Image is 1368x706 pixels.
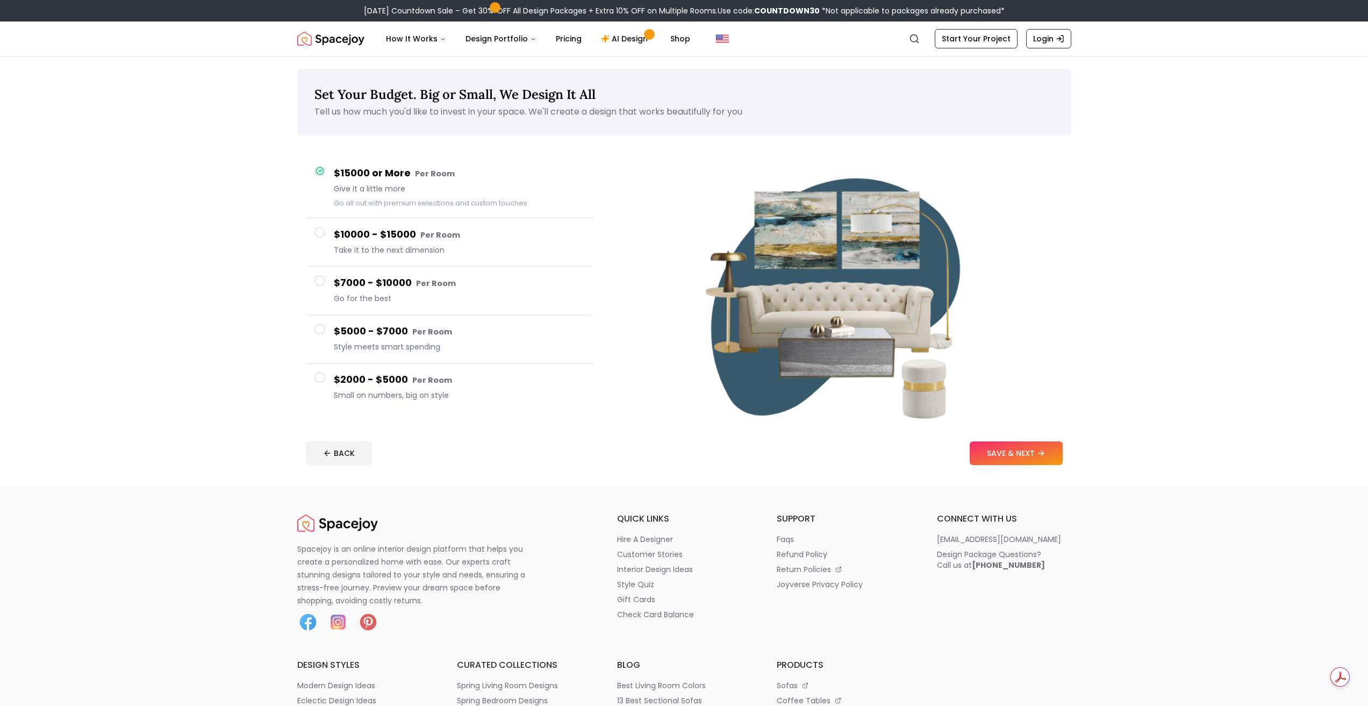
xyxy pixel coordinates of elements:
[617,534,751,545] a: hire a designer
[334,183,584,194] span: Give it a little more
[777,564,831,575] p: return policies
[457,680,558,691] p: spring living room designs
[937,534,1071,545] a: [EMAIL_ADDRESS][DOMAIN_NAME]
[777,680,798,691] p: sofas
[297,22,1071,56] nav: Global
[617,564,751,575] a: interior design ideas
[754,5,820,16] b: COUNTDOWN30
[297,512,378,534] img: Spacejoy Logo
[297,680,432,691] a: modern design ideas
[617,609,751,620] a: check card balance
[306,363,593,411] button: $2000 - $5000 Per RoomSmall on numbers, big on style
[777,534,794,545] p: faqs
[716,32,729,45] img: United States
[334,227,584,243] h4: $10000 - $15000
[334,372,584,388] h4: $2000 - $5000
[412,375,452,386] small: Per Room
[334,324,584,339] h4: $5000 - $7000
[617,564,693,575] p: interior design ideas
[617,534,673,545] p: hire a designer
[297,611,319,633] img: Facebook icon
[297,680,375,691] p: modern design ideas
[617,695,751,706] a: 13 best sectional sofas
[937,534,1061,545] p: [EMAIL_ADDRESS][DOMAIN_NAME]
[415,168,455,179] small: Per Room
[777,695,911,706] a: coffee tables
[777,680,911,691] a: sofas
[777,549,827,560] p: refund policy
[617,594,655,605] p: gift cards
[377,28,699,49] nav: Main
[617,579,654,590] p: style quiz
[297,695,376,706] p: eclectic design ideas
[306,267,593,315] button: $7000 - $10000 Per RoomGo for the best
[937,512,1071,525] h6: connect with us
[777,579,911,590] a: joyverse privacy policy
[457,695,591,706] a: spring bedroom designs
[777,549,911,560] a: refund policy
[592,28,660,49] a: AI Design
[617,680,706,691] p: best living room colors
[547,28,590,49] a: Pricing
[617,549,683,560] p: customer stories
[617,659,751,672] h6: blog
[617,680,751,691] a: best living room colors
[334,341,584,352] span: Style meets smart spending
[297,659,432,672] h6: design styles
[617,512,751,525] h6: quick links
[617,579,751,590] a: style quiz
[297,543,538,607] p: Spacejoy is an online interior design platform that helps you create a personalized home with eas...
[297,28,364,49] a: Spacejoy
[420,230,460,240] small: Per Room
[457,659,591,672] h6: curated collections
[1026,29,1071,48] a: Login
[935,29,1018,48] a: Start Your Project
[327,611,349,633] img: Instagram icon
[357,611,379,633] img: Pinterest icon
[718,5,820,16] span: Use code:
[306,441,372,465] button: BACK
[777,512,911,525] h6: support
[662,28,699,49] a: Shop
[334,275,584,291] h4: $7000 - $10000
[334,390,584,401] span: Small on numbers, big on style
[297,695,432,706] a: eclectic design ideas
[457,695,548,706] p: spring bedroom designs
[777,534,911,545] a: faqs
[820,5,1005,16] span: *Not applicable to packages already purchased*
[457,680,591,691] a: spring living room designs
[416,278,456,289] small: Per Room
[314,86,596,103] span: Set Your Budget. Big or Small, We Design It All
[334,198,527,208] small: Go all out with premium selections and custom touches
[457,28,545,49] button: Design Portfolio
[377,28,455,49] button: How It Works
[364,5,1005,16] div: [DATE] Countdown Sale – Get 30% OFF All Design Packages + Extra 10% OFF on Multiple Rooms.
[617,695,702,706] p: 13 best sectional sofas
[306,218,593,267] button: $10000 - $15000 Per RoomTake it to the next dimension
[334,293,584,304] span: Go for the best
[306,315,593,363] button: $5000 - $7000 Per RoomStyle meets smart spending
[334,245,584,255] span: Take it to the next dimension
[314,105,1054,118] p: Tell us how much you'd like to invest in your space. We'll create a design that works beautifully...
[937,549,1071,570] a: Design Package Questions?Call us at[PHONE_NUMBER]
[972,560,1045,570] b: [PHONE_NUMBER]
[297,28,364,49] img: Spacejoy Logo
[777,695,830,706] p: coffee tables
[937,549,1045,570] div: Design Package Questions? Call us at
[617,549,751,560] a: customer stories
[777,579,863,590] p: joyverse privacy policy
[334,166,584,181] h4: $15000 or More
[306,157,593,218] button: $15000 or More Per RoomGive it a little moreGo all out with premium selections and custom touches
[617,594,751,605] a: gift cards
[297,512,378,534] a: Spacejoy
[617,609,694,620] p: check card balance
[970,441,1063,465] button: SAVE & NEXT
[777,564,911,575] a: return policies
[777,659,911,672] h6: products
[412,326,452,337] small: Per Room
